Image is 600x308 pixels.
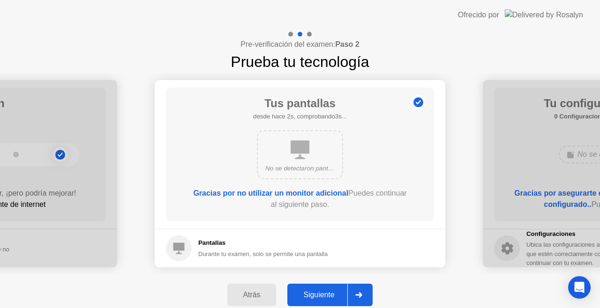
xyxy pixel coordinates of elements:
[265,164,335,173] div: No se detectaron pantallas adicionales
[231,51,369,73] h1: Prueba tu tecnología
[253,112,347,121] h5: desde hace 2s, comprobando3s...
[240,39,359,50] h4: Pre-verificación del examen:
[227,284,277,306] button: Atrás
[253,95,347,112] h1: Tus pantallas
[290,291,347,299] div: Siguiente
[198,249,328,258] div: Durante tu examen, solo se permite una pantalla
[193,189,348,197] b: Gracias por no utilizar un monitor adicional
[193,188,407,210] div: Puedes continuar al siguiente paso.
[335,40,360,48] b: Paso 2
[287,284,373,306] button: Siguiente
[568,276,591,299] div: Open Intercom Messenger
[505,9,583,20] img: Delivered by Rosalyn
[198,238,328,248] h5: Pantallas
[230,291,274,299] div: Atrás
[458,9,499,21] div: Ofrecido por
